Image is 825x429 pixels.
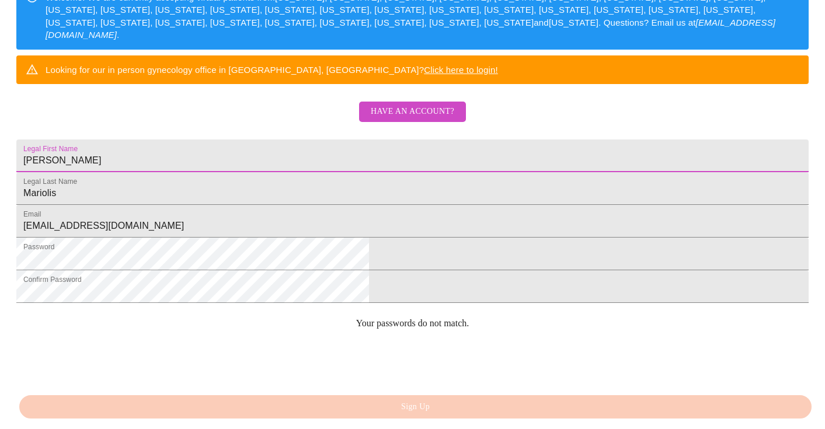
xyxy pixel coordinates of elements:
span: Have an account? [371,104,454,119]
a: Have an account? [356,114,469,124]
button: Have an account? [359,102,466,122]
p: Your passwords do not match. [16,318,809,329]
div: Looking for our in person gynecology office in [GEOGRAPHIC_DATA], [GEOGRAPHIC_DATA]? [46,59,498,81]
a: Click here to login! [424,65,498,75]
iframe: reCAPTCHA [16,338,194,383]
